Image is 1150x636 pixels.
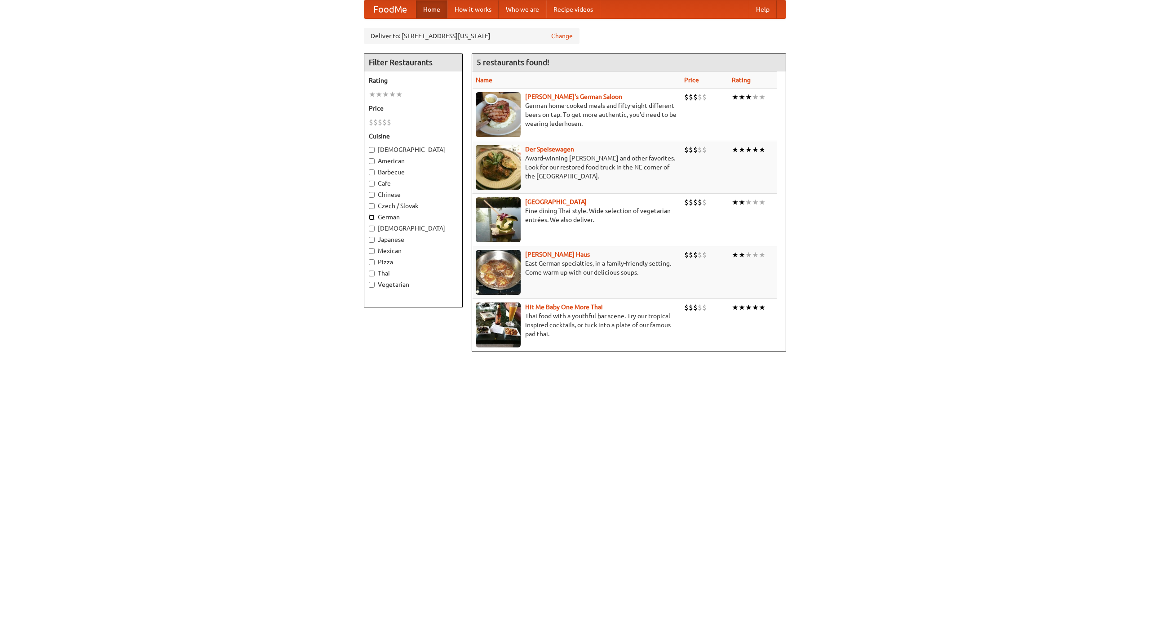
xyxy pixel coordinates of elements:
li: ★ [752,197,759,207]
li: $ [698,197,702,207]
li: $ [693,302,698,312]
li: ★ [759,302,765,312]
label: Japanese [369,235,458,244]
label: Vegetarian [369,280,458,289]
li: $ [702,250,707,260]
label: Thai [369,269,458,278]
li: ★ [382,89,389,99]
img: kohlhaus.jpg [476,250,521,295]
label: Barbecue [369,168,458,177]
a: Who we are [499,0,546,18]
a: Name [476,76,492,84]
li: $ [698,250,702,260]
li: ★ [732,145,739,155]
li: ★ [745,250,752,260]
input: German [369,214,375,220]
a: Price [684,76,699,84]
input: Japanese [369,237,375,243]
li: ★ [745,145,752,155]
li: $ [698,302,702,312]
li: $ [684,92,689,102]
h5: Cuisine [369,132,458,141]
li: ★ [745,92,752,102]
li: $ [684,302,689,312]
li: ★ [752,250,759,260]
label: Pizza [369,258,458,267]
li: $ [693,92,698,102]
input: Vegetarian [369,282,375,288]
a: How it works [447,0,499,18]
label: [DEMOGRAPHIC_DATA] [369,145,458,154]
li: ★ [739,250,745,260]
li: $ [387,117,391,127]
input: Thai [369,271,375,276]
p: Thai food with a youthful bar scene. Try our tropical inspired cocktails, or tuck into a plate of... [476,311,677,338]
li: $ [693,197,698,207]
input: Chinese [369,192,375,198]
a: [PERSON_NAME]'s German Saloon [525,93,622,100]
a: Rating [732,76,751,84]
li: $ [684,145,689,155]
li: ★ [752,92,759,102]
li: ★ [369,89,376,99]
a: [PERSON_NAME] Haus [525,251,590,258]
li: ★ [759,197,765,207]
li: ★ [396,89,402,99]
img: satay.jpg [476,197,521,242]
li: ★ [739,302,745,312]
label: German [369,213,458,222]
li: ★ [739,145,745,155]
input: Cafe [369,181,375,187]
a: FoodMe [364,0,416,18]
li: $ [689,145,693,155]
li: ★ [732,92,739,102]
a: Help [749,0,777,18]
li: ★ [732,197,739,207]
li: $ [373,117,378,127]
a: Recipe videos [546,0,600,18]
li: ★ [745,302,752,312]
label: Czech / Slovak [369,201,458,210]
li: $ [382,117,387,127]
label: Mexican [369,246,458,255]
label: Chinese [369,190,458,199]
li: $ [698,92,702,102]
input: Pizza [369,259,375,265]
h5: Rating [369,76,458,85]
input: [DEMOGRAPHIC_DATA] [369,226,375,231]
li: ★ [745,197,752,207]
a: Der Speisewagen [525,146,574,153]
li: ★ [759,145,765,155]
li: ★ [752,302,759,312]
p: Fine dining Thai-style. Wide selection of vegetarian entrées. We also deliver. [476,206,677,224]
li: ★ [739,92,745,102]
a: Hit Me Baby One More Thai [525,303,603,311]
h5: Price [369,104,458,113]
input: [DEMOGRAPHIC_DATA] [369,147,375,153]
img: speisewagen.jpg [476,145,521,190]
li: ★ [759,250,765,260]
li: ★ [752,145,759,155]
li: $ [689,250,693,260]
li: ★ [739,197,745,207]
p: German home-cooked meals and fifty-eight different beers on tap. To get more authentic, you'd nee... [476,101,677,128]
li: $ [378,117,382,127]
li: $ [693,250,698,260]
li: $ [684,197,689,207]
li: ★ [732,302,739,312]
a: Change [551,31,573,40]
img: esthers.jpg [476,92,521,137]
a: [GEOGRAPHIC_DATA] [525,198,587,205]
h4: Filter Restaurants [364,53,462,71]
p: Award-winning [PERSON_NAME] and other favorites. Look for our restored food truck in the NE corne... [476,154,677,181]
li: $ [702,197,707,207]
li: $ [702,145,707,155]
input: American [369,158,375,164]
li: $ [689,92,693,102]
label: [DEMOGRAPHIC_DATA] [369,224,458,233]
li: $ [689,302,693,312]
input: Mexican [369,248,375,254]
